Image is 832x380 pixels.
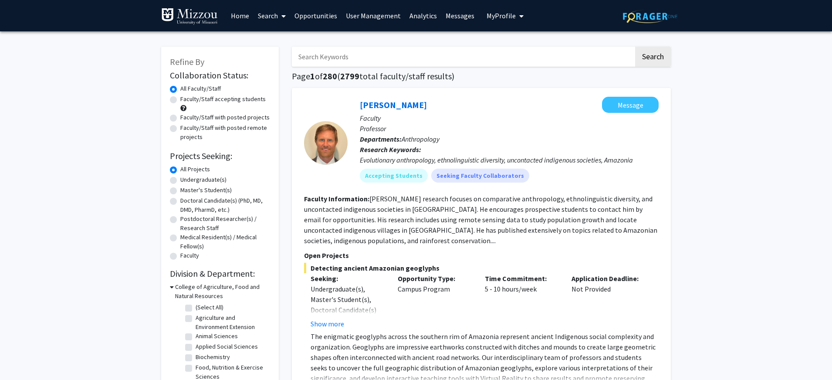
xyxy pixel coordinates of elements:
h1: Page of ( total faculty/staff results) [292,71,671,81]
input: Search Keywords [292,47,634,67]
b: Research Keywords: [360,145,421,154]
h2: Projects Seeking: [170,151,270,161]
label: Master's Student(s) [180,186,232,195]
a: Opportunities [290,0,342,31]
label: All Projects [180,165,210,174]
p: Faculty [360,113,659,123]
p: Opportunity Type: [398,273,472,284]
span: Refine By [170,56,204,67]
span: My Profile [487,11,516,20]
h3: College of Agriculture, Food and Natural Resources [175,282,270,301]
span: 2799 [340,71,359,81]
div: Evolutionary anthropology, ethnolinguistic diversity, uncontacted indigenous societies, Amazonia [360,155,659,165]
label: All Faculty/Staff [180,84,221,93]
p: Professor [360,123,659,134]
span: 280 [323,71,337,81]
h2: Collaboration Status: [170,70,270,81]
b: Faculty Information: [304,194,369,203]
label: Faculty [180,251,199,260]
a: Home [227,0,254,31]
span: 1 [310,71,315,81]
p: Application Deadline: [572,273,646,284]
label: Postdoctoral Researcher(s) / Research Staff [180,214,270,233]
a: Search [254,0,290,31]
button: Search [635,47,671,67]
img: ForagerOne Logo [623,10,677,23]
mat-chip: Seeking Faculty Collaborators [431,169,529,183]
label: Biochemistry [196,353,230,362]
a: [PERSON_NAME] [360,99,427,110]
label: Agriculture and Environment Extension [196,313,268,332]
button: Show more [311,319,344,329]
span: Anthropology [402,135,440,143]
label: Doctoral Candidate(s) (PhD, MD, DMD, PharmD, etc.) [180,196,270,214]
p: Seeking: [311,273,385,284]
button: Message Rob Walker [602,97,659,113]
div: Not Provided [565,273,652,329]
label: Medical Resident(s) / Medical Fellow(s) [180,233,270,251]
div: Undergraduate(s), Master's Student(s), Doctoral Candidate(s) (PhD, MD, DMD, PharmD, etc.), Postdo... [311,284,385,367]
label: Applied Social Sciences [196,342,258,351]
label: Animal Sciences [196,332,238,341]
label: Faculty/Staff with posted remote projects [180,123,270,142]
span: Detecting ancient Amazonian geoglyphs [304,263,659,273]
h2: Division & Department: [170,268,270,279]
a: User Management [342,0,405,31]
b: Departments: [360,135,402,143]
label: Faculty/Staff with posted projects [180,113,270,122]
label: (Select All) [196,303,223,312]
label: Undergraduate(s) [180,175,227,184]
a: Analytics [405,0,441,31]
p: Time Commitment: [485,273,559,284]
fg-read-more: [PERSON_NAME] research focuses on comparative anthropology, ethnolinguistic diversity, and uncont... [304,194,657,245]
mat-chip: Accepting Students [360,169,428,183]
a: Messages [441,0,479,31]
div: 5 - 10 hours/week [478,273,565,329]
div: Campus Program [391,273,478,329]
img: University of Missouri Logo [161,8,218,25]
p: Open Projects [304,250,659,261]
label: Faculty/Staff accepting students [180,95,266,104]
